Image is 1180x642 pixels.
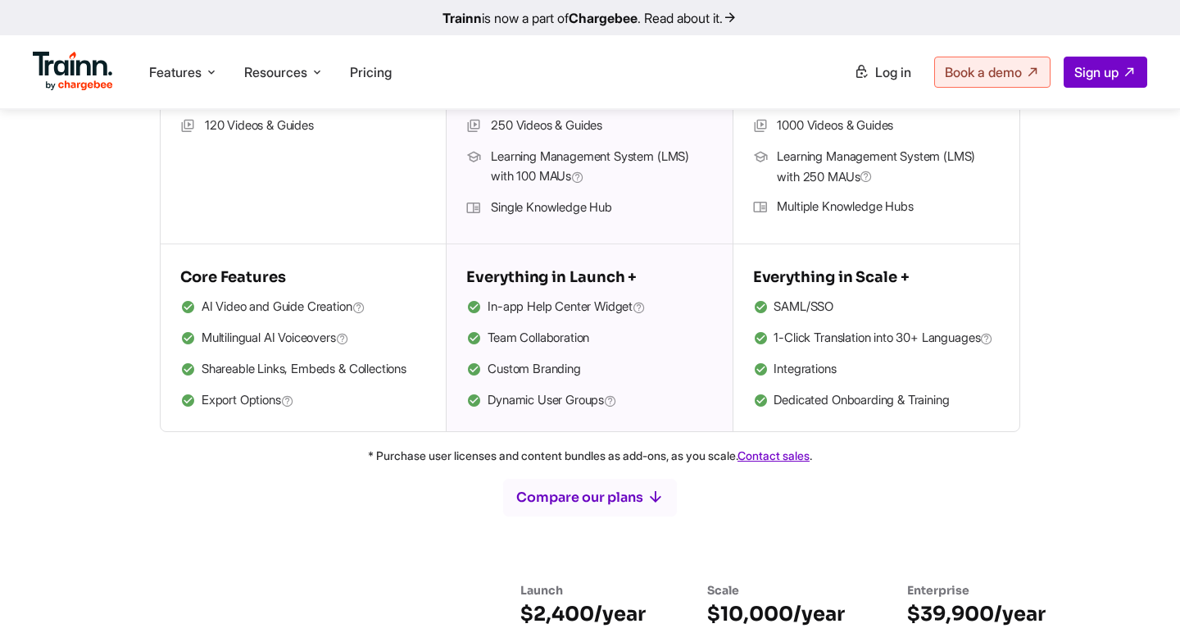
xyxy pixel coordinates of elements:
[244,63,307,81] span: Resources
[466,328,712,349] li: Team Collaboration
[502,478,678,517] button: Compare our plans
[753,116,1000,137] li: 1000 Videos & Guides
[442,10,482,26] b: Trainn
[907,601,1055,627] h6: $39,900/year
[202,390,294,412] span: Export Options
[98,445,1082,466] p: * Purchase user licenses and content bundles as add-ons, as you scale. .
[753,359,1000,380] li: Integrations
[875,64,911,80] span: Log in
[180,264,426,290] h5: Core Features
[520,583,563,598] span: Launch
[520,601,655,627] h6: $2,400/year
[569,10,638,26] b: Chargebee
[753,390,1000,412] li: Dedicated Onboarding & Training
[149,63,202,81] span: Features
[488,297,646,318] span: In-app Help Center Widget
[180,116,426,137] li: 120 Videos & Guides
[707,601,855,627] h6: $10,000/year
[907,583,969,598] span: Enterprise
[774,328,993,349] span: 1-Click Translation into 30+ Languages
[934,57,1051,88] a: Book a demo
[1064,57,1147,88] a: Sign up
[202,328,349,349] span: Multilingual AI Voiceovers
[488,390,617,412] span: Dynamic User Groups
[33,52,113,91] img: Trainn Logo
[844,57,921,87] a: Log in
[737,448,810,462] a: Contact sales
[491,147,712,188] span: Learning Management System (LMS) with 100 MAUs
[753,197,1000,218] li: Multiple Knowledge Hubs
[1098,563,1180,642] iframe: Chat Widget
[753,297,1000,318] li: SAML/SSO
[466,359,712,380] li: Custom Branding
[1074,64,1119,80] span: Sign up
[707,583,739,598] span: Scale
[202,297,365,318] span: AI Video and Guide Creation
[180,359,426,380] li: Shareable Links, Embeds & Collections
[753,264,1000,290] h5: Everything in Scale +
[466,198,712,219] li: Single Knowledge Hub
[466,264,712,290] h5: Everything in Launch +
[777,147,999,187] span: Learning Management System (LMS) with 250 MAUs
[945,64,1022,80] span: Book a demo
[466,116,712,137] li: 250 Videos & Guides
[350,64,392,80] a: Pricing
